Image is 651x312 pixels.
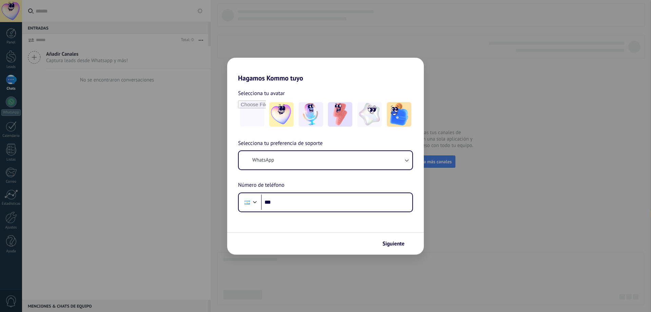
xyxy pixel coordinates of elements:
[382,241,405,246] span: Siguiente
[387,102,411,127] img: -5.jpeg
[379,238,414,250] button: Siguiente
[238,139,323,148] span: Selecciona tu preferencia de soporte
[241,195,254,209] div: Argentina: + 54
[299,102,323,127] img: -2.jpeg
[269,102,294,127] img: -1.jpeg
[252,157,274,164] span: WhatsApp
[238,181,284,190] span: Número de teléfono
[328,102,352,127] img: -3.jpeg
[227,58,424,82] h2: Hagamos Kommo tuyo
[357,102,382,127] img: -4.jpeg
[238,89,285,98] span: Selecciona tu avatar
[239,151,412,169] button: WhatsApp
